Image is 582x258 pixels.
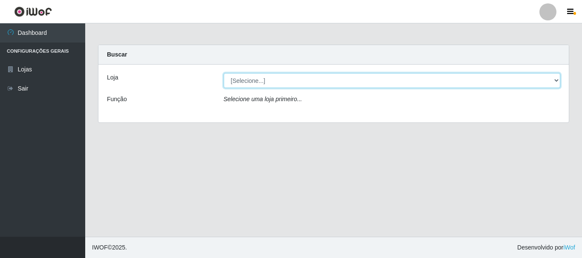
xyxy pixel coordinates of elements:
[224,96,302,102] i: Selecione uma loja primeiro...
[107,51,127,58] strong: Buscar
[107,95,127,104] label: Função
[14,6,52,17] img: CoreUI Logo
[92,244,108,251] span: IWOF
[107,73,118,82] label: Loja
[92,243,127,252] span: © 2025 .
[517,243,575,252] span: Desenvolvido por
[563,244,575,251] a: iWof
